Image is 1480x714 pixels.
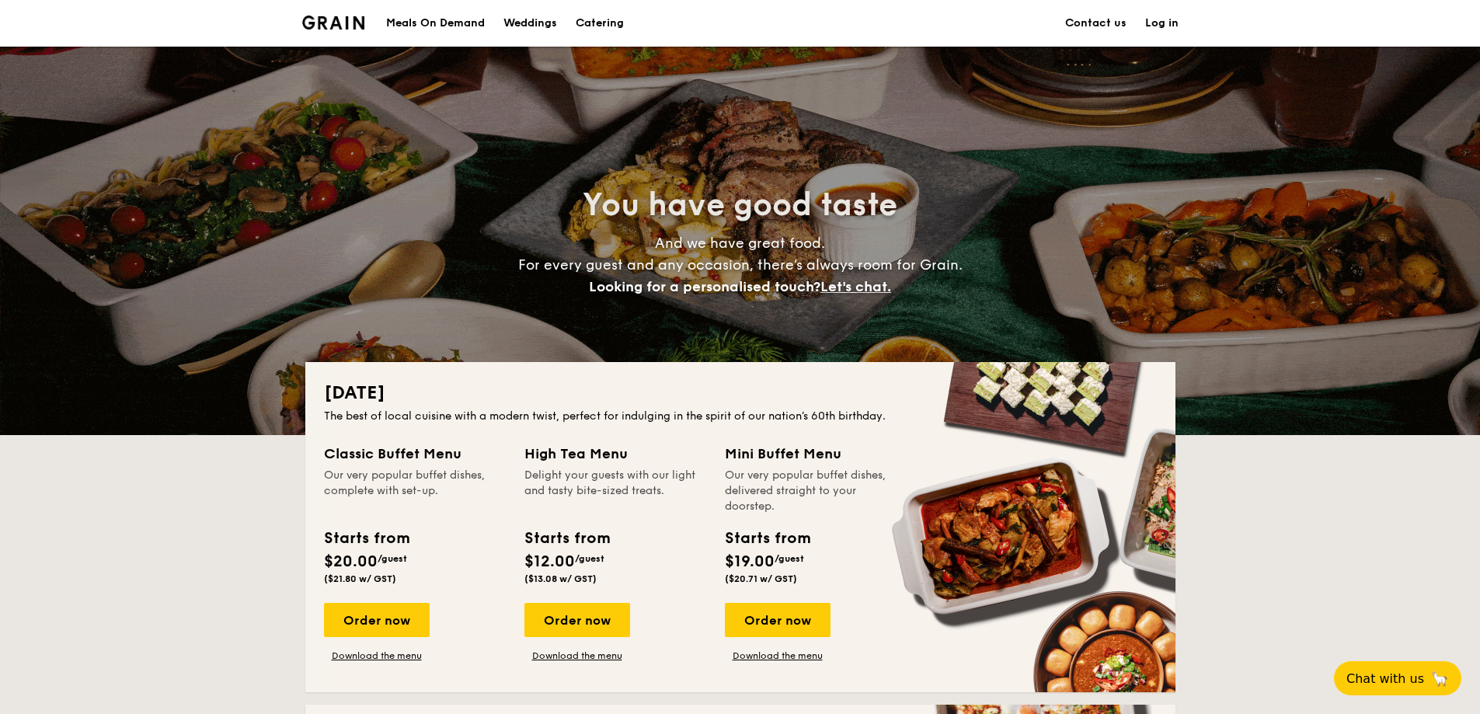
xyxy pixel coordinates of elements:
div: Delight your guests with our light and tasty bite-sized treats. [524,468,706,514]
div: Classic Buffet Menu [324,443,506,465]
div: Mini Buffet Menu [725,443,907,465]
span: Let's chat. [820,278,891,295]
div: Order now [725,603,831,637]
span: ($20.71 w/ GST) [725,573,797,584]
div: Our very popular buffet dishes, complete with set-up. [324,468,506,514]
div: Order now [524,603,630,637]
div: Order now [324,603,430,637]
div: High Tea Menu [524,443,706,465]
span: ($21.80 w/ GST) [324,573,396,584]
div: Starts from [324,527,409,550]
a: Download the menu [725,650,831,662]
span: Looking for a personalised touch? [589,278,820,295]
span: $19.00 [725,552,775,571]
div: Our very popular buffet dishes, delivered straight to your doorstep. [725,468,907,514]
h2: [DATE] [324,381,1157,406]
div: Starts from [524,527,609,550]
div: Starts from [725,527,810,550]
span: $20.00 [324,552,378,571]
button: Chat with us🦙 [1334,661,1461,695]
img: Grain [302,16,365,30]
span: You have good taste [583,186,897,224]
span: /guest [775,553,804,564]
span: ($13.08 w/ GST) [524,573,597,584]
span: /guest [378,553,407,564]
span: $12.00 [524,552,575,571]
span: 🦙 [1430,670,1449,688]
a: Logotype [302,16,365,30]
span: /guest [575,553,604,564]
div: The best of local cuisine with a modern twist, perfect for indulging in the spirit of our nation’... [324,409,1157,424]
a: Download the menu [524,650,630,662]
span: Chat with us [1346,671,1424,686]
span: And we have great food. For every guest and any occasion, there’s always room for Grain. [518,235,963,295]
a: Download the menu [324,650,430,662]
